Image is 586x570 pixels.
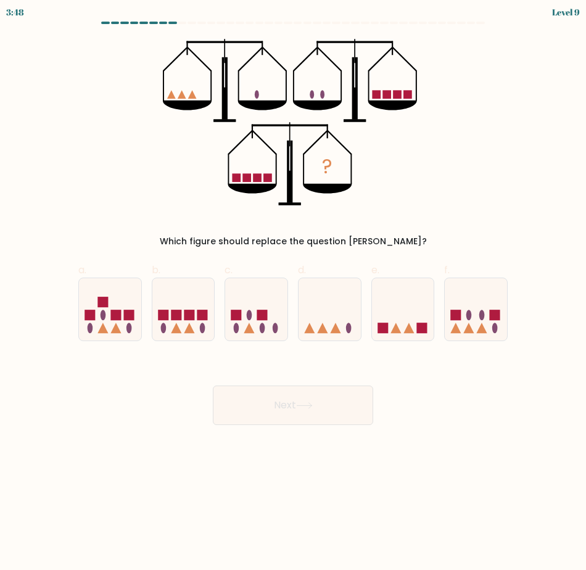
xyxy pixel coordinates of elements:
span: f. [444,263,450,277]
span: a. [78,263,86,277]
div: Level 9 [552,6,580,19]
span: b. [152,263,160,277]
span: e. [371,263,379,277]
tspan: ? [322,153,332,180]
span: d. [298,263,306,277]
span: c. [225,263,233,277]
button: Next [213,386,373,425]
div: 3:48 [6,6,24,19]
div: Which figure should replace the question [PERSON_NAME]? [86,235,500,248]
